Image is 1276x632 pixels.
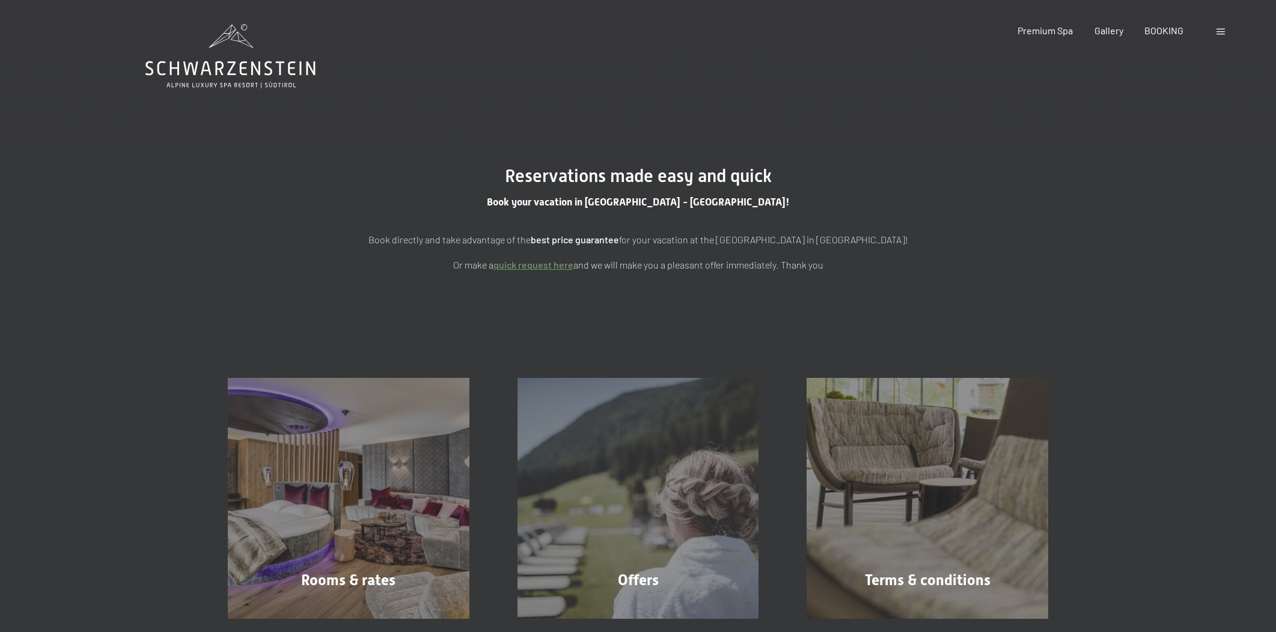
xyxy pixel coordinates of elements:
span: Rooms & rates [301,571,395,589]
span: Offers [618,571,659,589]
a: Online reservations at Hotel Schwarzenstein in Italy Terms & conditions [783,378,1072,619]
a: Premium Spa [1018,25,1073,36]
a: BOOKING [1144,25,1183,36]
span: Book your vacation in [GEOGRAPHIC_DATA] - [GEOGRAPHIC_DATA]! [487,196,790,208]
a: Gallery [1094,25,1123,36]
p: Or make a and we will make you a pleasant offer immediately. Thank you [338,257,939,273]
p: Book directly and take advantage of the for your vacation at the [GEOGRAPHIC_DATA] in [GEOGRAPHIC... [338,232,939,248]
a: Online reservations at Hotel Schwarzenstein in Italy Rooms & rates [204,378,493,619]
span: Reservations made easy and quick [505,165,772,186]
strong: best price guarantee [531,234,619,245]
a: quick request here [493,259,573,270]
span: Terms & conditions [865,571,991,589]
a: Online reservations at Hotel Schwarzenstein in Italy Offers [493,378,783,619]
